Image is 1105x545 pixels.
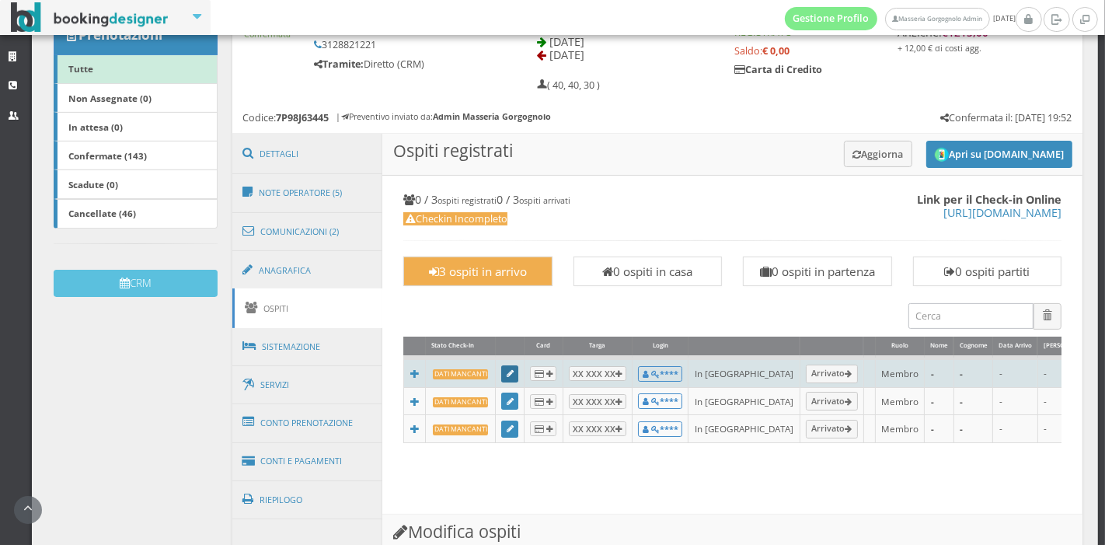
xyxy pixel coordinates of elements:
[336,112,551,122] h6: | Preventivo inviato da:
[314,39,485,51] h5: 3128821221
[926,141,1072,168] button: Apri su [DOMAIN_NAME]
[54,270,218,297] button: CRM
[1037,358,1096,387] td: -
[11,2,169,33] img: BookingDesigner.com
[1037,387,1096,415] td: -
[54,54,218,84] a: Tutte
[437,194,497,206] small: ospiti registrati
[1037,415,1096,443] td: -
[68,62,93,75] b: Tutte
[806,392,858,410] a: Arrivato
[426,337,495,356] div: Stato Check-In
[935,148,949,162] img: circle_logo_thumb.png
[785,7,1016,30] span: [DATE]
[953,358,993,387] td: -
[403,212,507,225] span: Checkin Incompleto
[993,387,1038,415] td: -
[563,337,632,356] div: Targa
[876,387,925,415] td: Membro
[232,288,383,328] a: Ospiti
[68,121,123,133] b: In attesa (0)
[433,424,489,435] b: Dati mancanti
[876,337,924,356] div: Ruolo
[925,337,953,356] div: Nome
[537,79,600,91] h5: ( 40, 40, 30 )
[954,337,993,356] div: Cognome
[68,207,136,219] b: Cancellate (46)
[232,480,383,520] a: Riepilogo
[433,110,551,122] b: Admin Masseria Gorgognolo
[925,415,954,443] td: -
[382,134,1082,176] h3: Ospiti registrati
[785,7,878,30] a: Gestione Profilo
[232,365,383,405] a: Servizi
[411,264,544,278] h3: 3 ospiti in arrivo
[54,112,218,141] a: In attesa (0)
[403,193,1061,206] h4: 0 / 3 0 / 3
[695,367,794,380] div: In [GEOGRAPHIC_DATA]
[433,369,489,379] b: Dati mancanti
[232,134,383,174] a: Dettagli
[314,58,364,71] b: Tramite:
[844,141,913,166] button: Aggiorna
[232,327,383,367] a: Sistemazione
[242,112,329,124] h5: Codice:
[54,169,218,199] a: Scadute (0)
[734,45,991,57] h5: Saldo:
[569,421,626,436] button: XX XXX XX
[806,365,858,383] a: Arrivato
[925,358,954,387] td: -
[885,8,989,30] a: Masseria Gorgognolo Admin
[953,387,993,415] td: -
[908,303,1034,329] input: Cerca
[54,199,218,229] a: Cancellate (46)
[232,403,383,443] a: Conto Prenotazione
[734,15,991,38] h5: Pagamento pari a REGISTRATO
[54,83,218,113] a: Non Assegnate (0)
[314,58,485,70] h5: Diretto (CRM)
[232,211,383,252] a: Comunicazioni (2)
[941,112,1072,124] h5: Confermata il: [DATE] 19:52
[549,34,584,49] span: [DATE]
[525,337,562,356] div: Card
[633,337,688,356] div: Login
[762,44,790,58] strong: € 0,00
[751,264,884,278] h3: 0 ospiti in partenza
[581,264,714,278] h3: 0 ospiti in casa
[276,111,329,124] b: 7P98J63445
[695,395,794,408] div: In [GEOGRAPHIC_DATA]
[695,422,794,435] div: In [GEOGRAPHIC_DATA]
[433,397,489,407] b: Dati mancanti
[925,387,954,415] td: -
[54,141,218,170] a: Confermate (143)
[993,415,1038,443] td: -
[993,358,1038,387] td: -
[876,358,925,387] td: Membro
[519,194,570,206] small: ospiti arrivati
[921,264,1054,278] h3: 0 ospiti partiti
[232,442,383,481] a: Conti e Pagamenti
[898,42,981,54] small: + 12,00 € di costi agg.
[876,415,925,443] td: Membro
[232,250,383,291] a: Anagrafica
[569,366,626,381] button: XX XXX XX
[68,92,152,104] b: Non Assegnate (0)
[806,420,858,438] a: Arrivato
[549,47,584,62] span: [DATE]
[917,192,1061,207] b: Link per il Check-in Online
[569,394,626,409] button: XX XXX XX
[734,63,822,76] b: Carta di Credito
[943,205,1061,220] a: [URL][DOMAIN_NAME]
[953,415,993,443] td: -
[232,173,383,213] a: Note Operatore (5)
[993,337,1037,356] div: Data Arrivo
[68,178,118,190] b: Scadute (0)
[68,149,147,162] b: Confermate (143)
[78,26,162,44] b: Prenotazioni
[1038,337,1096,356] div: [PERSON_NAME]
